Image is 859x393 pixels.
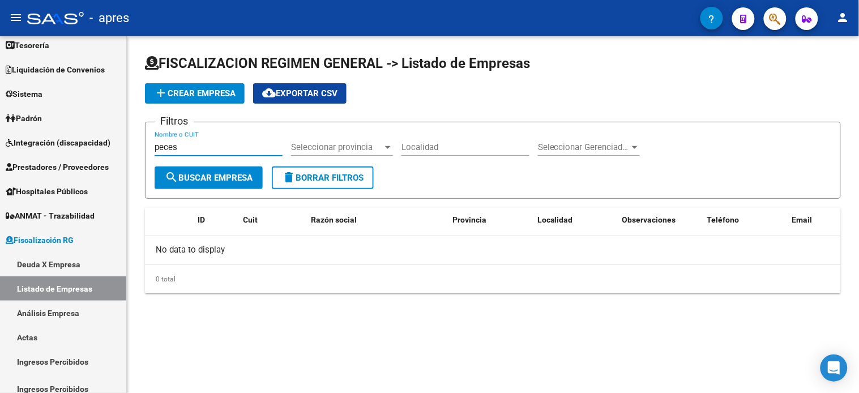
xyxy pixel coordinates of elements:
span: Seleccionar provincia [291,142,383,152]
span: Email [792,215,813,224]
span: Seleccionar Gerenciador [538,142,630,152]
button: Exportar CSV [253,83,347,104]
datatable-header-cell: Localidad [533,208,618,232]
button: Buscar Empresa [155,166,263,189]
datatable-header-cell: Teléfono [703,208,788,232]
datatable-header-cell: Cuit [238,208,306,232]
span: Buscar Empresa [165,173,253,183]
span: Sistema [6,88,42,100]
span: Tesorería [6,39,49,52]
span: Localidad [537,215,573,224]
span: Teléfono [707,215,740,224]
div: No data to display [145,236,841,264]
datatable-header-cell: Razón social [306,208,448,232]
span: Padrón [6,112,42,125]
mat-icon: add [154,86,168,100]
span: Exportar CSV [262,88,337,99]
div: 0 total [145,265,841,293]
datatable-header-cell: ID [193,208,238,232]
span: Crear Empresa [154,88,236,99]
span: Liquidación de Convenios [6,63,105,76]
button: Crear Empresa [145,83,245,104]
span: Borrar Filtros [282,173,364,183]
mat-icon: menu [9,11,23,24]
span: Observaciones [622,215,676,224]
span: Prestadores / Proveedores [6,161,109,173]
span: Hospitales Públicos [6,185,88,198]
div: Open Intercom Messenger [820,354,848,382]
datatable-header-cell: Provincia [448,208,533,232]
span: FISCALIZACION REGIMEN GENERAL -> Listado de Empresas [145,55,530,71]
span: Integración (discapacidad) [6,136,110,149]
span: - apres [89,6,129,31]
mat-icon: cloud_download [262,86,276,100]
span: Provincia [452,215,486,224]
span: Cuit [243,215,258,224]
button: Borrar Filtros [272,166,374,189]
span: Fiscalización RG [6,234,74,246]
span: ID [198,215,205,224]
span: Razón social [311,215,357,224]
mat-icon: person [836,11,850,24]
mat-icon: delete [282,170,296,184]
h3: Filtros [155,113,194,129]
mat-icon: search [165,170,178,184]
datatable-header-cell: Observaciones [618,208,703,232]
span: ANMAT - Trazabilidad [6,210,95,222]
